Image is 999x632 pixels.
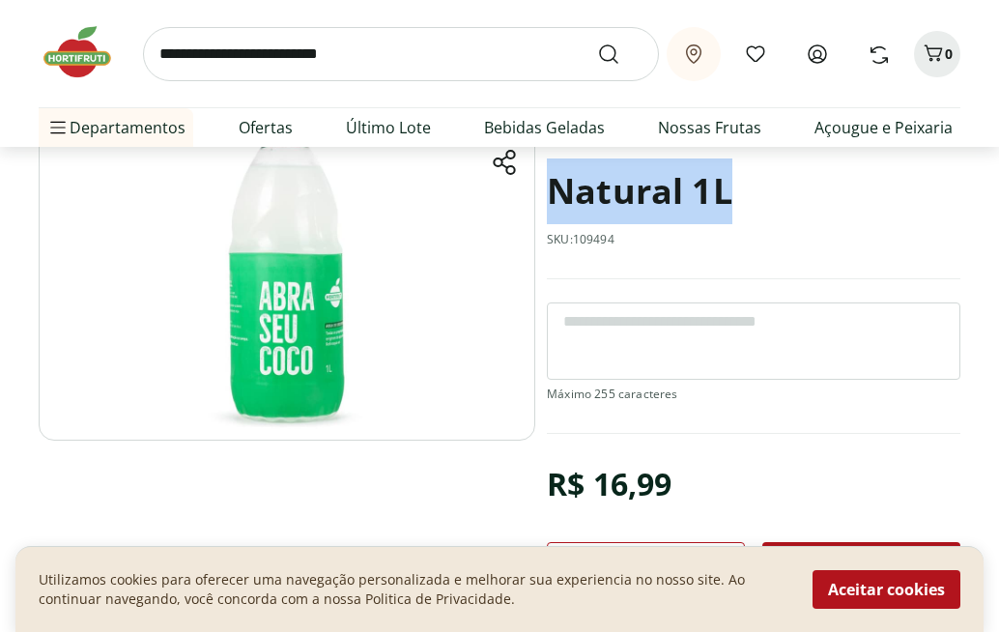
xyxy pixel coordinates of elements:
button: Adicionar [762,542,960,589]
h1: Água de Coco 100% Natural 1L [547,93,960,224]
button: Menu [46,104,70,151]
img: Hortifruti [39,23,135,81]
button: Carrinho [914,31,960,77]
input: search [143,27,659,81]
a: Nossas Frutas [658,116,761,139]
p: SKU: 109494 [547,232,614,247]
img: Água de Coco 100% Natural 1L [39,93,535,441]
span: Departamentos [46,104,186,151]
a: Bebidas Geladas [484,116,605,139]
a: Último Lote [346,116,431,139]
div: R$ 16,99 [547,457,671,511]
a: Ofertas [239,116,293,139]
a: Açougue e Peixaria [814,116,953,139]
button: Submit Search [597,43,643,66]
p: Utilizamos cookies para oferecer uma navegação personalizada e melhorar sua experiencia no nosso ... [39,570,789,609]
button: Aceitar cookies [813,570,960,609]
span: 0 [945,44,953,63]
